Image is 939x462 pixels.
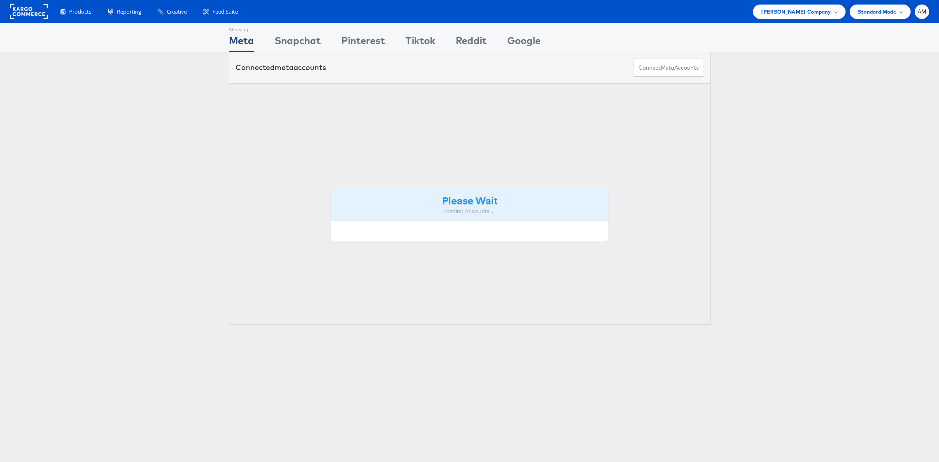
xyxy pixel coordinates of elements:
span: [PERSON_NAME] Company [761,7,831,16]
div: Snapchat [275,33,321,52]
strong: Please Wait [442,193,497,207]
div: Connected accounts [235,62,326,73]
div: Loading Accounts .... [337,207,603,215]
span: meta [661,64,674,72]
span: Products [69,8,91,16]
div: Pinterest [341,33,385,52]
span: Standard Mode [858,7,896,16]
button: ConnectmetaAccounts [633,59,704,77]
div: Reddit [456,33,487,52]
span: Creative [167,8,187,16]
span: meta [275,63,294,72]
div: Meta [229,33,254,52]
span: Feed Suite [212,8,238,16]
div: Google [507,33,541,52]
span: AM [918,9,927,14]
span: Reporting [117,8,141,16]
div: Tiktok [405,33,435,52]
div: Showing [229,23,254,33]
